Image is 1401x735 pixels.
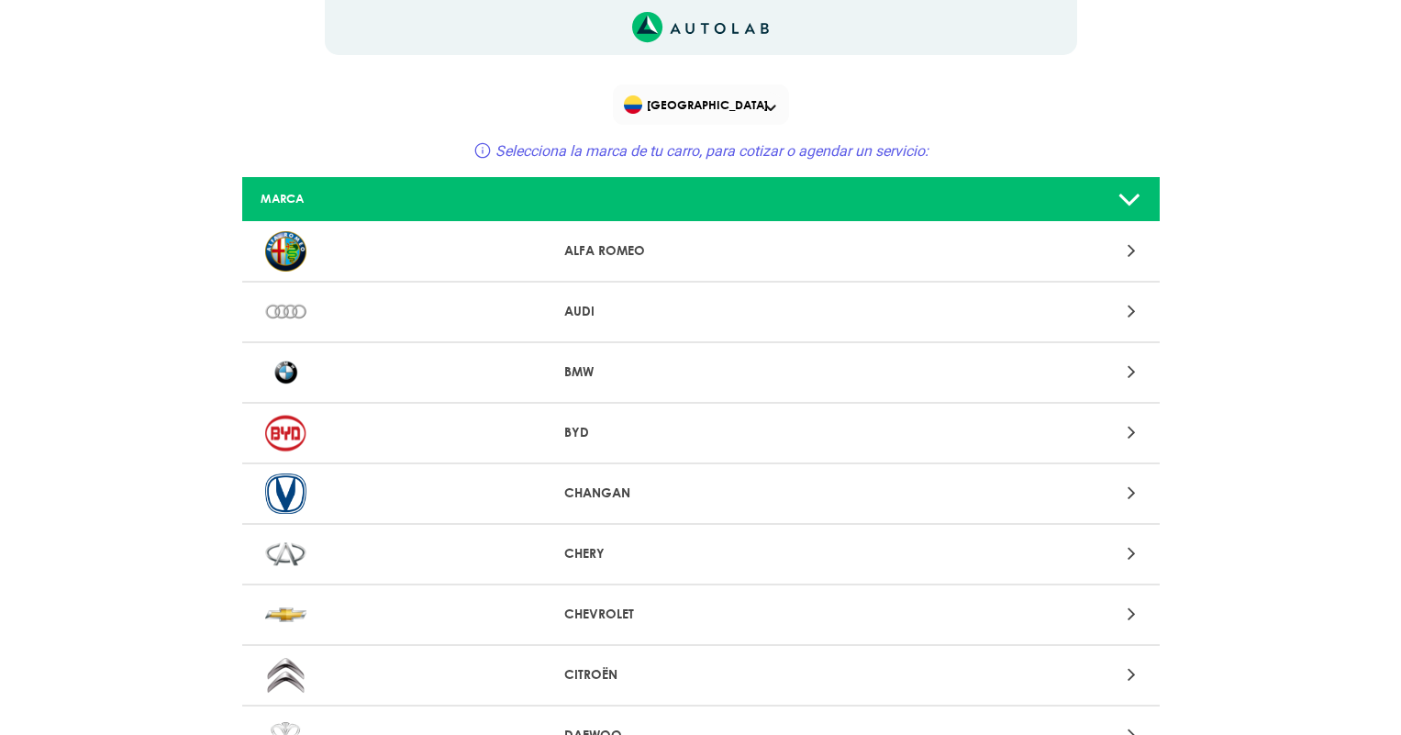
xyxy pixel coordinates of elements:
p: CHANGAN [564,484,837,503]
img: Flag of COLOMBIA [624,95,642,114]
img: CITROËN [265,655,306,696]
a: MARCA [242,177,1160,222]
img: CHANGAN [265,473,306,514]
p: AUDI [564,302,837,321]
span: Selecciona la marca de tu carro, para cotizar o agendar un servicio: [495,142,928,160]
div: Flag of COLOMBIA[GEOGRAPHIC_DATA] [613,84,789,125]
img: CHEVROLET [265,595,306,635]
p: ALFA ROMEO [564,241,837,261]
p: BMW [564,362,837,382]
a: Link al sitio de autolab [632,17,769,35]
img: AUDI [265,292,306,332]
div: MARCA [247,190,550,207]
span: [GEOGRAPHIC_DATA] [624,92,781,117]
img: ALFA ROMEO [265,231,306,272]
p: BYD [564,423,837,442]
p: CHEVROLET [564,605,837,624]
p: CHERY [564,544,837,563]
img: BYD [265,413,306,453]
img: CHERY [265,534,306,574]
p: CITROËN [564,665,837,685]
img: BMW [265,352,306,393]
